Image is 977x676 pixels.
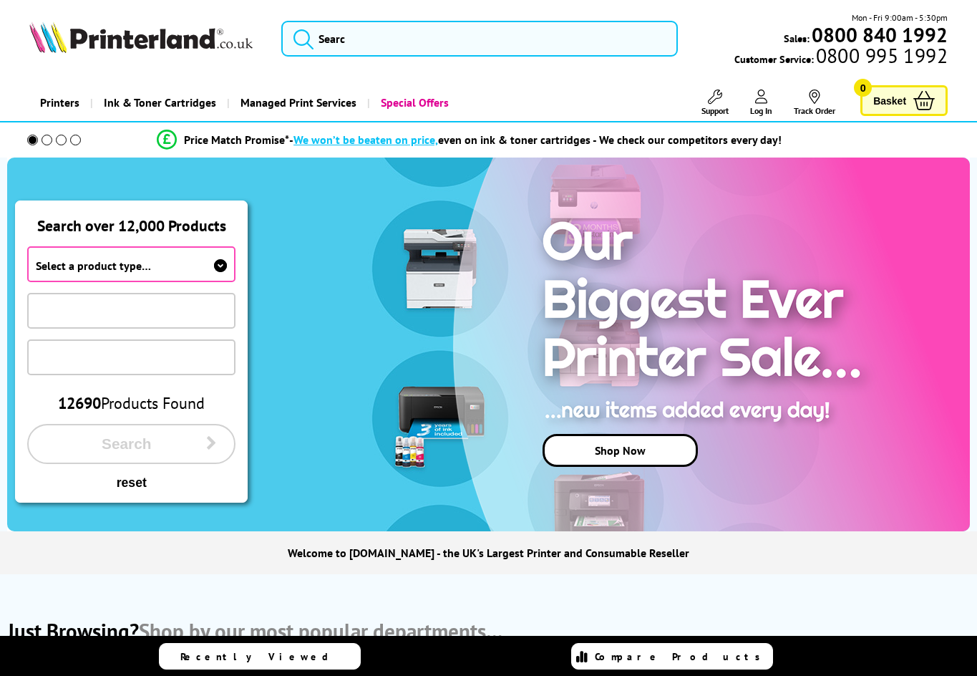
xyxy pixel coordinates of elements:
[36,259,151,273] span: Select a product type…
[7,617,502,644] div: Just Browsing?
[227,84,367,121] a: Managed Print Services
[58,393,101,413] span: 12690
[810,28,948,42] a: 0800 840 1992
[543,434,698,467] a: Shop Now
[293,132,438,147] span: We won’t be beaten on price,
[16,201,247,236] div: Search over 12,000 Products
[734,49,948,66] span: Customer Service:
[27,424,235,464] button: Search
[367,84,460,121] a: Special Offers
[184,132,289,147] span: Price Match Promise*
[794,90,835,116] a: Track Order
[854,79,872,97] span: 0
[29,21,263,56] a: Printerland Logo
[701,105,729,116] span: Support
[104,84,216,121] span: Ink & Toner Cartridges
[873,91,906,110] span: Basket
[29,21,253,53] img: Printerland Logo
[7,127,931,153] li: modal_Promise
[281,21,678,57] input: Searc
[814,49,948,62] span: 0800 995 1992
[595,650,768,663] span: Compare Products
[571,643,773,670] a: Compare Products
[784,32,810,45] span: Sales:
[47,435,206,453] span: Search
[701,90,729,116] a: Support
[159,643,361,670] a: Recently Viewed
[812,21,948,48] b: 0800 840 1992
[27,475,235,491] button: reset
[139,617,502,644] span: Shop by our most popular departments…
[289,132,782,147] div: - even on ink & toner cartridges - We check our competitors every day!
[750,105,772,116] span: Log In
[90,84,227,121] a: Ink & Toner Cartridges
[288,546,689,560] h1: Welcome to [DOMAIN_NAME] - the UK's Largest Printer and Consumable Reseller
[750,90,772,116] a: Log In
[860,85,948,116] a: Basket 0
[180,650,343,663] span: Recently Viewed
[852,11,948,24] span: Mon - Fri 9:00am - 5:30pm
[27,393,235,413] div: Products Found
[29,84,90,121] a: Printers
